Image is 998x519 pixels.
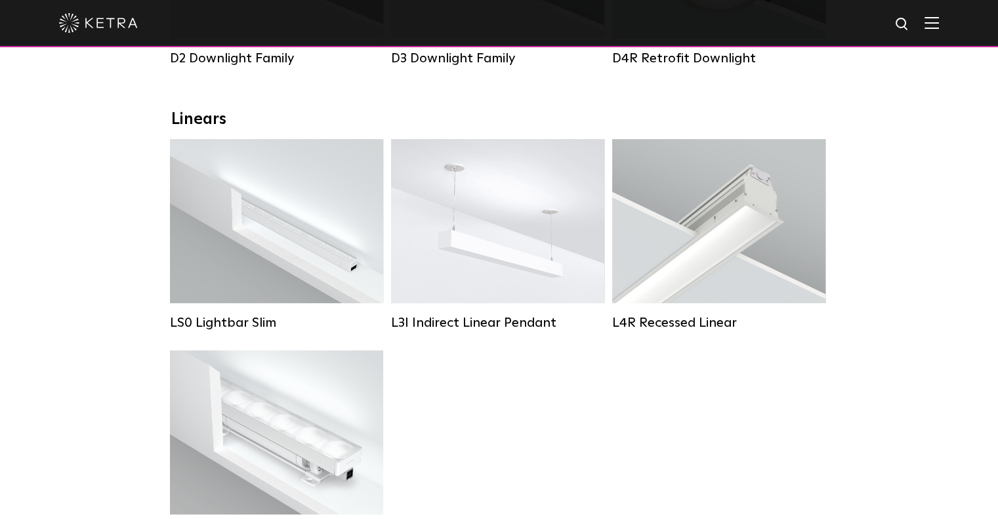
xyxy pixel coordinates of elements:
[391,139,604,331] a: L3I Indirect Linear Pendant Lumen Output:400 / 600 / 800 / 1000Housing Colors:White / BlackContro...
[170,315,383,331] div: LS0 Lightbar Slim
[391,51,604,66] div: D3 Downlight Family
[59,13,138,33] img: ketra-logo-2019-white
[170,51,383,66] div: D2 Downlight Family
[391,315,604,331] div: L3I Indirect Linear Pendant
[612,51,825,66] div: D4R Retrofit Downlight
[612,315,825,331] div: L4R Recessed Linear
[170,139,383,331] a: LS0 Lightbar Slim Lumen Output:200 / 350Colors:White / BlackControl:X96 Controller
[894,16,911,33] img: search icon
[925,16,939,29] img: Hamburger%20Nav.svg
[612,139,825,331] a: L4R Recessed Linear Lumen Output:400 / 600 / 800 / 1000Colors:White / BlackControl:Lutron Clear C...
[171,110,827,129] div: Linears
